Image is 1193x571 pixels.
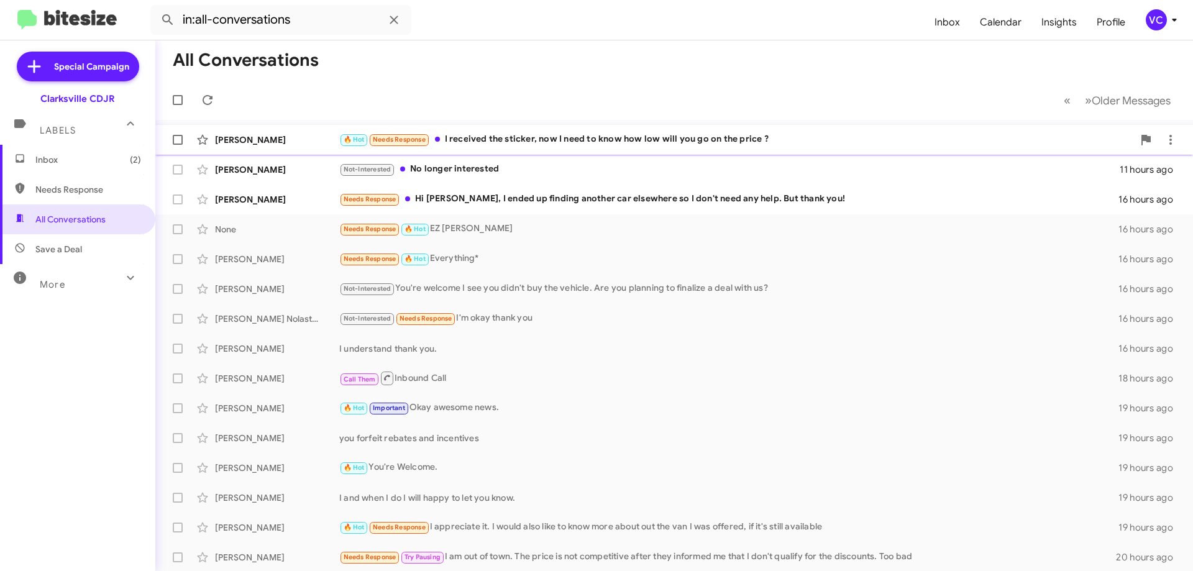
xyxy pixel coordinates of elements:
div: 19 hours ago [1118,432,1183,444]
span: Needs Response [373,135,426,144]
span: Special Campaign [54,60,129,73]
div: I understand thank you. [339,342,1118,355]
div: I am out of town. The price is not competitive after they informed me that I don't qualify for th... [339,550,1116,564]
span: Not-Interested [344,314,391,322]
div: Inbound Call [339,370,1118,386]
div: 16 hours ago [1118,253,1183,265]
span: Needs Response [400,314,452,322]
div: [PERSON_NAME] [215,462,339,474]
div: 16 hours ago [1118,342,1183,355]
div: [PERSON_NAME] [215,134,339,146]
span: 🔥 Hot [344,404,365,412]
span: « [1064,93,1071,108]
span: Save a Deal [35,243,82,255]
a: Profile [1087,4,1135,40]
div: 16 hours ago [1118,223,1183,235]
div: 19 hours ago [1118,462,1183,474]
div: 20 hours ago [1116,551,1183,564]
div: No longer interested [339,162,1120,176]
span: (2) [130,153,141,166]
div: Okay awesome news. [339,401,1118,415]
div: I and when I do I will happy to let you know. [339,491,1118,504]
div: [PERSON_NAME] [215,193,339,206]
nav: Page navigation example [1057,88,1178,113]
div: I received the sticker, now I need to know how low will you go on the price ? [339,132,1133,147]
span: Needs Response [35,183,141,196]
span: Not-Interested [344,285,391,293]
span: 🔥 Hot [344,464,365,472]
span: Inbox [35,153,141,166]
div: 19 hours ago [1118,521,1183,534]
button: Next [1077,88,1178,113]
span: 🔥 Hot [405,225,426,233]
span: Needs Response [344,255,396,263]
h1: All Conversations [173,50,319,70]
div: EZ [PERSON_NAME] [339,222,1118,236]
div: 18 hours ago [1118,372,1183,385]
div: [PERSON_NAME] Nolastname119587306 [215,313,339,325]
button: VC [1135,9,1179,30]
div: You're Welcome. [339,460,1118,475]
div: Hi [PERSON_NAME], I ended up finding another car elsewhere so I don't need any help. But thank you! [339,192,1118,206]
div: 19 hours ago [1118,491,1183,504]
div: Clarksville CDJR [40,93,115,105]
div: [PERSON_NAME] [215,372,339,385]
div: 16 hours ago [1118,313,1183,325]
div: [PERSON_NAME] [215,342,339,355]
span: Labels [40,125,76,136]
a: Calendar [970,4,1031,40]
div: Everything* [339,252,1118,266]
div: You're welcome I see you didn't buy the vehicle. Are you planning to finalize a deal with us? [339,281,1118,296]
div: [PERSON_NAME] [215,283,339,295]
a: Insights [1031,4,1087,40]
span: 🔥 Hot [344,523,365,531]
span: Needs Response [344,225,396,233]
button: Previous [1056,88,1078,113]
div: [PERSON_NAME] [215,432,339,444]
span: Not-Interested [344,165,391,173]
span: Try Pausing [405,553,441,561]
input: Search [150,5,411,35]
div: [PERSON_NAME] [215,402,339,414]
span: Call Them [344,375,376,383]
span: 🔥 Hot [344,135,365,144]
div: I'm okay thank you [339,311,1118,326]
a: Inbox [925,4,970,40]
div: I appreciate it. I would also like to know more about out the van I was offered, if it's still av... [339,520,1118,534]
span: More [40,279,65,290]
div: 16 hours ago [1118,283,1183,295]
div: 16 hours ago [1118,193,1183,206]
div: VC [1146,9,1167,30]
div: 19 hours ago [1118,402,1183,414]
span: Needs Response [373,523,426,531]
div: you forfeit rebates and incentives [339,432,1118,444]
span: All Conversations [35,213,106,226]
div: [PERSON_NAME] [215,521,339,534]
span: 🔥 Hot [405,255,426,263]
div: None [215,223,339,235]
div: [PERSON_NAME] [215,491,339,504]
div: [PERSON_NAME] [215,551,339,564]
div: [PERSON_NAME] [215,163,339,176]
div: [PERSON_NAME] [215,253,339,265]
span: » [1085,93,1092,108]
span: Important [373,404,405,412]
span: Needs Response [344,195,396,203]
span: Older Messages [1092,94,1171,107]
span: Needs Response [344,553,396,561]
a: Special Campaign [17,52,139,81]
div: 11 hours ago [1120,163,1183,176]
